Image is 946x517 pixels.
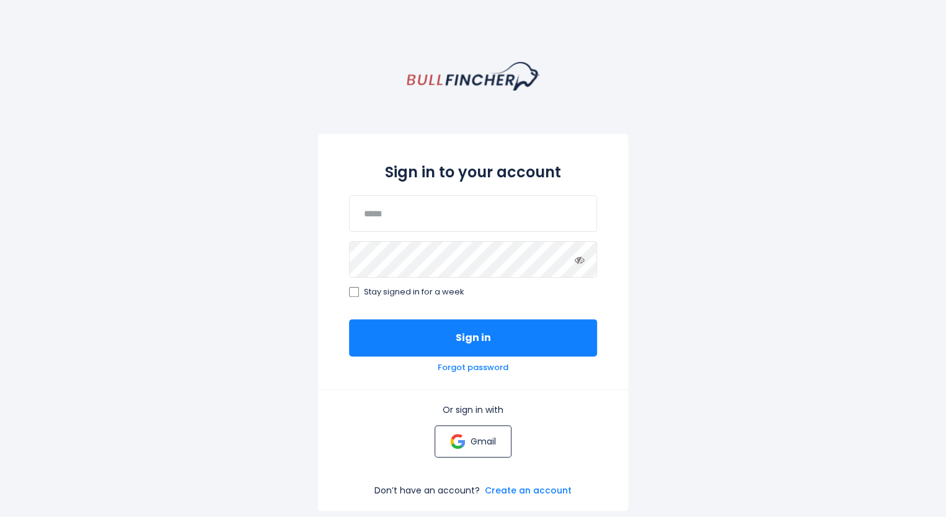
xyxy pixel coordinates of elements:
[349,287,359,297] input: Stay signed in for a week
[349,319,597,356] button: Sign in
[438,363,508,373] a: Forgot password
[349,161,597,183] h2: Sign in to your account
[364,287,464,298] span: Stay signed in for a week
[374,485,480,496] p: Don’t have an account?
[470,436,495,447] p: Gmail
[349,404,597,415] p: Or sign in with
[435,425,511,457] a: Gmail
[407,62,540,91] a: homepage
[485,485,572,496] a: Create an account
